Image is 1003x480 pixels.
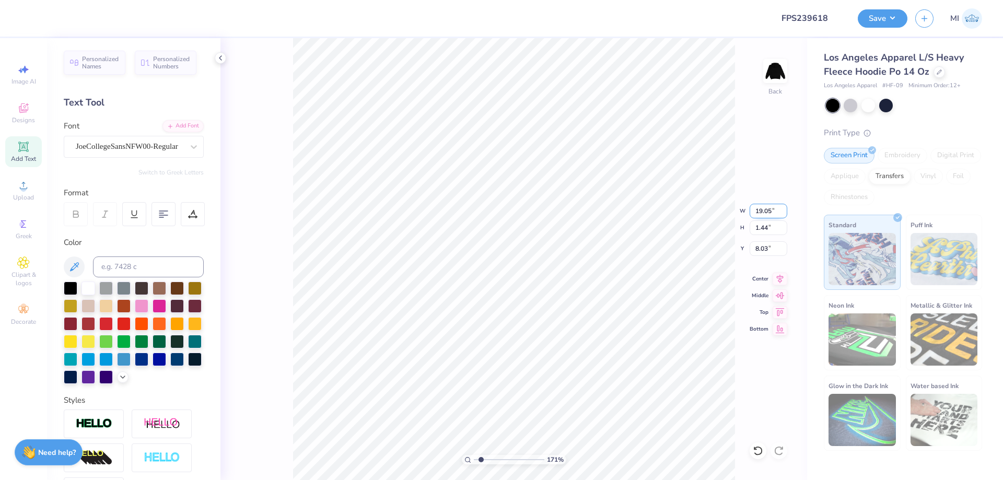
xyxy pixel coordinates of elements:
[38,448,76,458] strong: Need help?
[153,55,190,70] span: Personalized Numbers
[930,148,981,163] div: Digital Print
[64,394,204,406] div: Styles
[768,87,782,96] div: Back
[829,313,896,366] img: Neon Ink
[911,233,978,285] img: Puff Ink
[547,455,564,464] span: 171 %
[162,120,204,132] div: Add Font
[869,169,911,184] div: Transfers
[824,169,866,184] div: Applique
[824,81,877,90] span: Los Angeles Apparel
[773,8,850,29] input: Untitled Design
[908,81,961,90] span: Minimum Order: 12 +
[64,237,204,249] div: Color
[946,169,971,184] div: Foil
[962,8,982,29] img: Mark Isaac
[824,127,982,139] div: Print Type
[765,61,786,81] img: Back
[829,219,856,230] span: Standard
[144,452,180,464] img: Negative Space
[64,187,205,199] div: Format
[829,300,854,311] span: Neon Ink
[824,190,874,205] div: Rhinestones
[11,77,36,86] span: Image AI
[750,325,768,333] span: Bottom
[750,292,768,299] span: Middle
[911,394,978,446] img: Water based Ink
[750,275,768,283] span: Center
[138,168,204,177] button: Switch to Greek Letters
[64,120,79,132] label: Font
[750,309,768,316] span: Top
[16,232,32,240] span: Greek
[82,55,119,70] span: Personalized Names
[13,193,34,202] span: Upload
[829,233,896,285] img: Standard
[914,169,943,184] div: Vinyl
[76,450,112,466] img: 3d Illusion
[12,116,35,124] span: Designs
[76,418,112,430] img: Stroke
[829,394,896,446] img: Glow in the Dark Ink
[824,148,874,163] div: Screen Print
[950,8,982,29] a: MI
[144,417,180,430] img: Shadow
[878,148,927,163] div: Embroidery
[911,380,959,391] span: Water based Ink
[829,380,888,391] span: Glow in the Dark Ink
[950,13,959,25] span: MI
[882,81,903,90] span: # HF-09
[858,9,907,28] button: Save
[93,256,204,277] input: e.g. 7428 c
[64,96,204,110] div: Text Tool
[824,51,964,78] span: Los Angeles Apparel L/S Heavy Fleece Hoodie Po 14 Oz
[11,155,36,163] span: Add Text
[11,318,36,326] span: Decorate
[911,313,978,366] img: Metallic & Glitter Ink
[5,271,42,287] span: Clipart & logos
[911,219,932,230] span: Puff Ink
[911,300,972,311] span: Metallic & Glitter Ink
